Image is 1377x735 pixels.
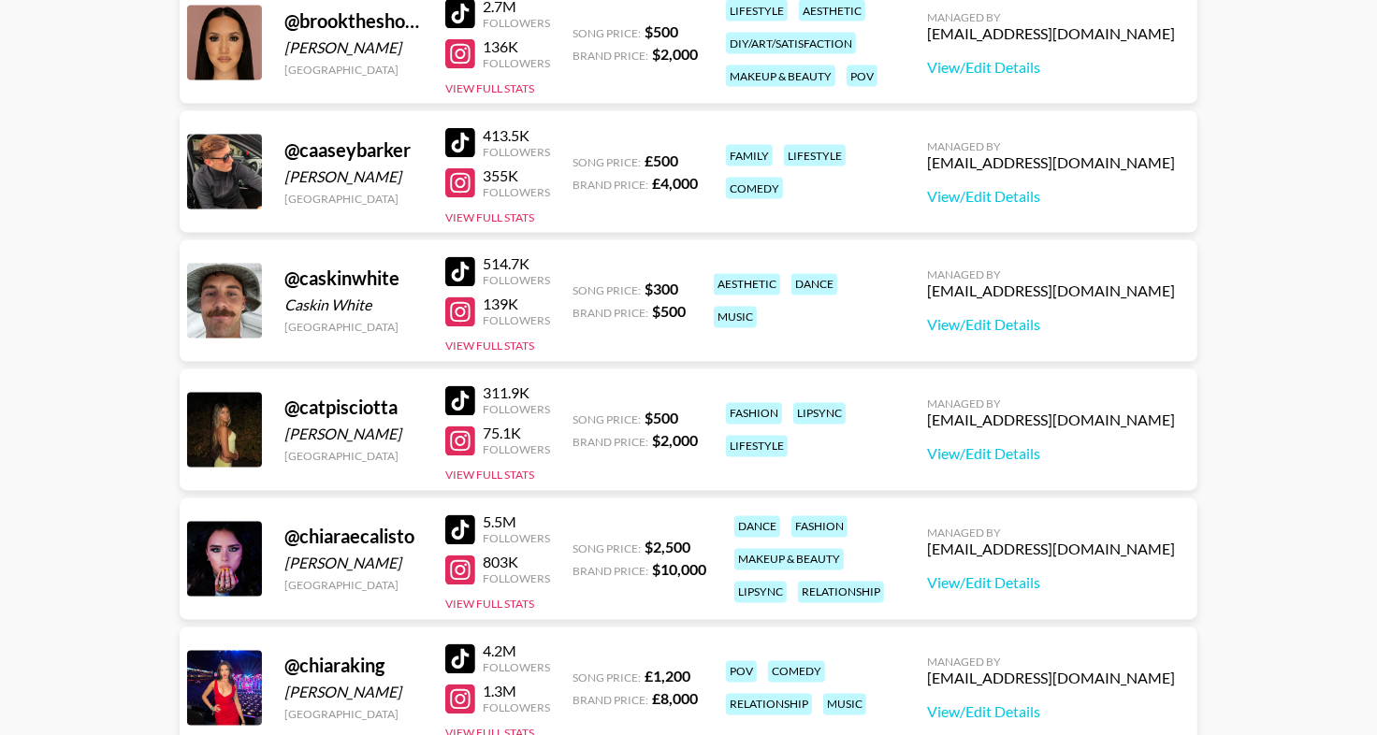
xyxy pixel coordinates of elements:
div: 311.9K [483,384,550,403]
div: [EMAIL_ADDRESS][DOMAIN_NAME] [927,670,1175,688]
div: Followers [483,185,550,199]
button: View Full Stats [445,210,534,224]
div: Followers [483,274,550,288]
div: makeup & beauty [726,65,835,87]
div: dance [734,516,780,538]
div: [EMAIL_ADDRESS][DOMAIN_NAME] [927,24,1175,43]
div: music [823,694,866,715]
div: relationship [798,582,884,603]
div: Followers [483,403,550,417]
span: Brand Price: [573,307,648,321]
div: [PERSON_NAME] [284,167,423,186]
div: Managed By [927,139,1175,153]
div: 139K [483,295,550,314]
div: Followers [483,701,550,715]
div: 355K [483,166,550,185]
div: Managed By [927,526,1175,540]
div: Caskin White [284,296,423,315]
div: aesthetic [714,274,780,295]
div: Managed By [927,268,1175,282]
div: lipsync [793,403,846,425]
div: [EMAIL_ADDRESS][DOMAIN_NAME] [927,540,1175,559]
div: 514.7K [483,255,550,274]
div: Managed By [927,10,1175,24]
span: Brand Price: [573,436,648,450]
span: Song Price: [573,155,641,169]
span: Song Price: [573,671,641,685]
div: [GEOGRAPHIC_DATA] [284,192,423,206]
div: [GEOGRAPHIC_DATA] [284,708,423,722]
div: @ caskinwhite [284,267,423,291]
div: [EMAIL_ADDRESS][DOMAIN_NAME] [927,411,1175,430]
strong: $ 300 [645,281,678,298]
strong: $ 2,500 [645,539,690,556]
div: comedy [726,178,783,199]
div: Managed By [927,656,1175,670]
div: Followers [483,532,550,546]
button: View Full Stats [445,468,534,483]
div: relationship [726,694,812,715]
div: @ chiaraecalisto [284,526,423,549]
a: View/Edit Details [927,58,1175,77]
div: 4.2M [483,642,550,661]
div: fashion [791,516,848,538]
div: 5.5M [483,513,550,532]
strong: £ 1,200 [645,668,690,685]
span: Brand Price: [573,694,648,708]
span: Song Price: [573,26,641,40]
strong: $ 10,000 [652,561,706,579]
div: comedy [768,661,825,683]
div: Followers [483,16,550,30]
div: 75.1K [483,425,550,443]
div: @ chiaraking [284,655,423,678]
button: View Full Stats [445,81,534,95]
a: View/Edit Details [927,187,1175,206]
strong: $ 2,000 [652,432,698,450]
button: View Full Stats [445,339,534,353]
span: Brand Price: [573,178,648,192]
div: [PERSON_NAME] [284,684,423,702]
div: [EMAIL_ADDRESS][DOMAIN_NAME] [927,153,1175,172]
div: @ caaseybarker [284,138,423,162]
div: [GEOGRAPHIC_DATA] [284,450,423,464]
span: Song Price: [573,413,641,427]
div: 1.3M [483,683,550,701]
div: Managed By [927,397,1175,411]
span: Song Price: [573,284,641,298]
div: Followers [483,661,550,675]
div: dance [791,274,837,295]
div: [PERSON_NAME] [284,555,423,573]
div: [EMAIL_ADDRESS][DOMAIN_NAME] [927,282,1175,301]
div: Followers [483,572,550,586]
strong: £ 4,000 [652,174,698,192]
div: makeup & beauty [734,549,844,570]
div: 413.5K [483,126,550,145]
div: Followers [483,145,550,159]
div: [PERSON_NAME] [284,425,423,444]
span: Brand Price: [573,49,648,63]
div: 803K [483,554,550,572]
div: [PERSON_NAME] [284,38,423,57]
strong: $ 500 [645,22,678,40]
div: pov [726,661,757,683]
div: @ catpisciotta [284,396,423,420]
div: pov [847,65,877,87]
div: Followers [483,314,550,328]
a: View/Edit Details [927,574,1175,593]
div: [GEOGRAPHIC_DATA] [284,63,423,77]
strong: £ 500 [645,151,678,169]
div: family [726,145,773,166]
div: [GEOGRAPHIC_DATA] [284,579,423,593]
div: Followers [483,443,550,457]
button: View Full Stats [445,598,534,612]
div: lifestyle [726,436,788,457]
a: View/Edit Details [927,703,1175,722]
a: View/Edit Details [927,316,1175,335]
div: lipsync [734,582,787,603]
div: Followers [483,56,550,70]
strong: $ 500 [652,303,686,321]
div: lifestyle [784,145,846,166]
div: [GEOGRAPHIC_DATA] [284,321,423,335]
strong: £ 8,000 [652,690,698,708]
a: View/Edit Details [927,445,1175,464]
